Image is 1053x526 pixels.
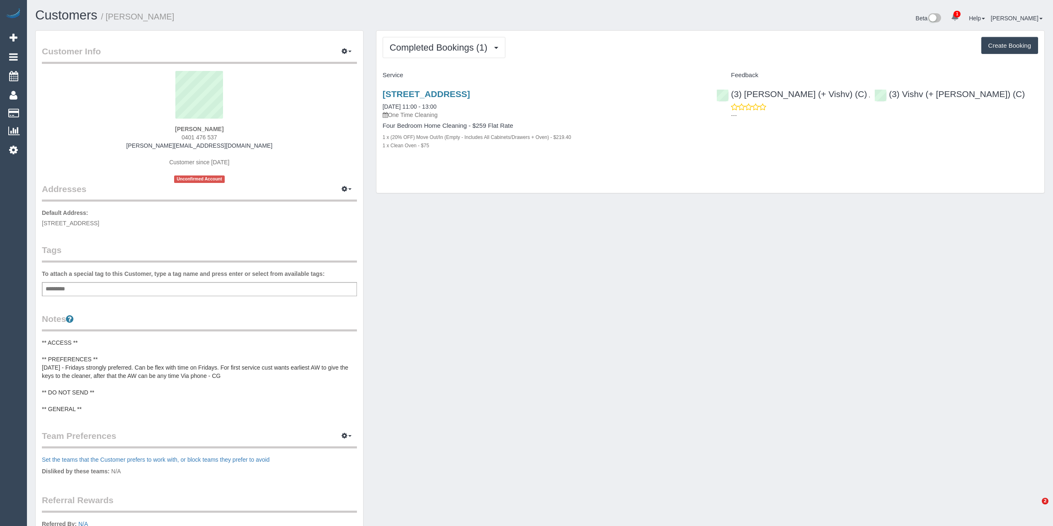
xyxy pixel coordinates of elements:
span: 0401 476 537 [182,134,217,141]
button: Create Booking [981,37,1038,54]
a: Set the teams that the Customer prefers to work with, or block teams they prefer to avoid [42,456,269,463]
a: Help [969,15,985,22]
a: [PERSON_NAME][EMAIL_ADDRESS][DOMAIN_NAME] [126,142,272,149]
small: / [PERSON_NAME] [101,12,175,21]
span: N/A [111,468,121,475]
label: Default Address: [42,209,88,217]
span: 2 [1042,498,1048,504]
span: Completed Bookings (1) [390,42,492,53]
button: Completed Bookings (1) [383,37,505,58]
p: One Time Cleaning [383,111,704,119]
iframe: Intercom live chat [1025,498,1045,518]
img: Automaid Logo [5,8,22,20]
strong: [PERSON_NAME] [175,126,223,132]
a: [STREET_ADDRESS] [383,89,470,99]
pre: ** ACCESS ** ** PREFERENCES ** [DATE] - Fridays strongly preferred. Can be flex with time on Frid... [42,338,357,413]
span: Customer since [DATE] [169,159,229,166]
small: 1 x (20% OFF) Move Out/In (Empty - Includes All Cabinets/Drawers + Oven) - $219.40 [383,134,571,140]
small: 1 x Clean Oven - $75 [383,143,429,149]
h4: Service [383,72,704,79]
a: [DATE] 11:00 - 13:00 [383,103,437,110]
legend: Notes [42,313,357,331]
h4: Feedback [716,72,1038,79]
p: --- [731,111,1038,119]
a: 1 [947,8,963,27]
span: , [869,92,870,98]
label: To attach a special tag to this Customer, type a tag name and press enter or select from availabl... [42,270,325,278]
legend: Team Preferences [42,430,357,448]
h4: Four Bedroom Home Cleaning - $259 Flat Rate [383,122,704,129]
img: New interface [927,13,941,24]
a: (3) Vishv (+ [PERSON_NAME]) (C) [874,89,1025,99]
a: [PERSON_NAME] [991,15,1043,22]
legend: Referral Rewards [42,494,357,513]
a: Beta [916,15,941,22]
span: Unconfirmed Account [174,175,225,183]
span: 1 [954,11,961,17]
span: [STREET_ADDRESS] [42,220,99,226]
label: Disliked by these teams: [42,467,109,475]
legend: Tags [42,244,357,263]
a: Customers [35,8,97,22]
a: (3) [PERSON_NAME] (+ Vishv) (C) [716,89,867,99]
legend: Customer Info [42,45,357,64]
